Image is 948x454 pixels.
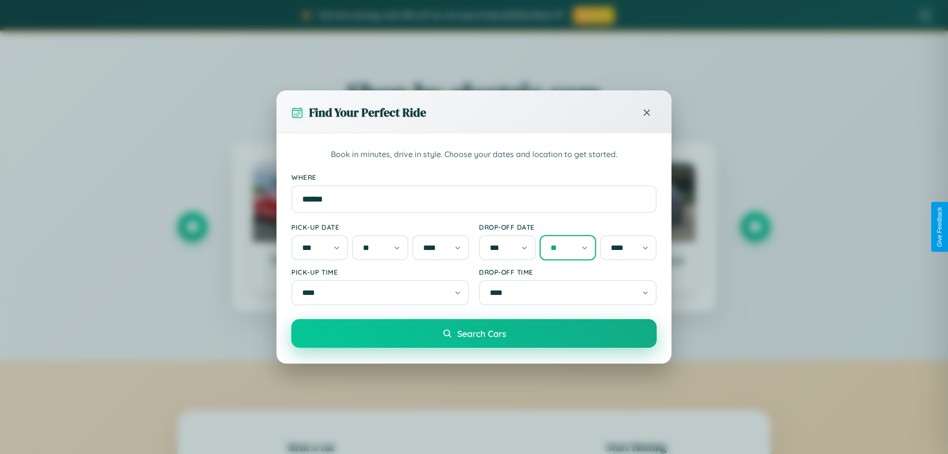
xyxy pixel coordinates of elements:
label: Pick-up Time [291,268,469,276]
h3: Find Your Perfect Ride [309,104,426,121]
p: Book in minutes, drive in style. Choose your dates and location to get started. [291,148,657,161]
label: Pick-up Date [291,223,469,231]
button: Search Cars [291,319,657,348]
span: Search Cars [457,328,506,339]
label: Where [291,173,657,181]
label: Drop-off Date [479,223,657,231]
label: Drop-off Time [479,268,657,276]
